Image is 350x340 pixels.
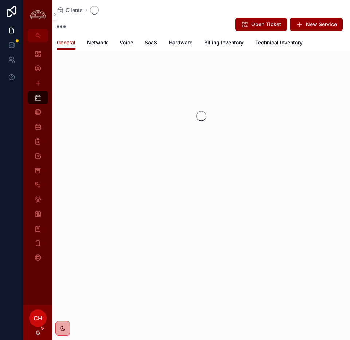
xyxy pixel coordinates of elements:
[255,39,303,46] span: Technical Inventory
[57,36,75,50] a: General
[145,39,157,46] span: SaaS
[87,39,108,46] span: Network
[204,39,244,46] span: Billing Inventory
[145,36,157,51] a: SaaS
[169,36,192,51] a: Hardware
[251,21,281,28] span: Open Ticket
[169,39,192,46] span: Hardware
[57,39,75,46] span: General
[66,7,83,14] span: Clients
[34,314,42,323] span: CH
[120,39,133,46] span: Voice
[204,36,244,51] a: Billing Inventory
[290,18,343,31] button: New Service
[235,18,287,31] button: Open Ticket
[306,21,337,28] span: New Service
[28,9,48,20] img: App logo
[120,36,133,51] a: Voice
[255,36,303,51] a: Technical Inventory
[87,36,108,51] a: Network
[23,42,52,274] div: scrollable content
[57,7,83,14] a: Clients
